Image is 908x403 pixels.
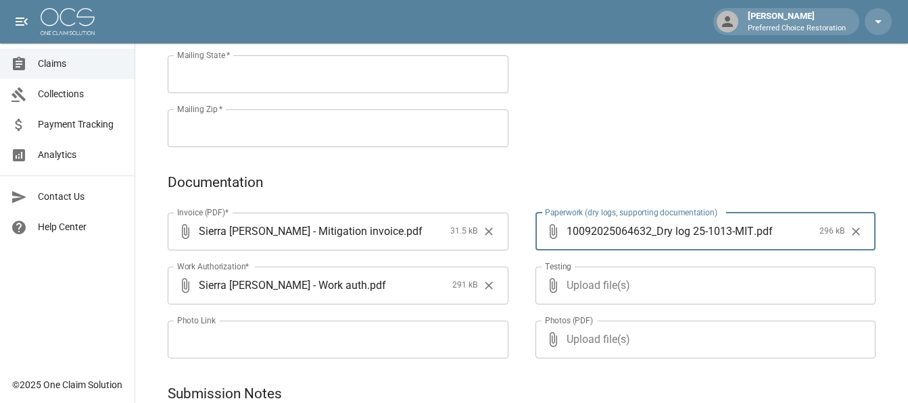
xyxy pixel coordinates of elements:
span: Upload file(s) [567,267,840,304]
button: Clear [479,275,499,296]
span: 10092025064632_Dry log 25-1013-MIT [567,223,754,239]
button: Clear [846,221,866,242]
span: 31.5 kB [450,225,477,238]
div: [PERSON_NAME] [742,9,851,34]
label: Testing [545,261,571,272]
span: Payment Tracking [38,117,124,132]
label: Invoice (PDF)* [177,207,229,218]
button: Clear [479,221,499,242]
span: . pdf [754,223,773,239]
div: © 2025 One Claim Solution [12,378,122,392]
span: Sierra [PERSON_NAME] - Work auth [199,277,367,293]
span: Collections [38,87,124,101]
span: . pdf [404,223,423,239]
img: ocs-logo-white-transparent.png [41,8,95,35]
span: . pdf [367,277,386,293]
label: Mailing Zip [177,103,223,115]
span: Help Center [38,220,124,234]
span: Upload file(s) [567,321,840,358]
label: Paperwork (dry logs, supporting documentation) [545,207,717,218]
label: Work Authorization* [177,261,249,272]
span: Contact Us [38,190,124,204]
span: Claims [38,57,124,71]
span: Sierra [PERSON_NAME] - Mitigation invoice [199,223,404,239]
label: Photos (PDF) [545,315,593,326]
span: 291 kB [452,279,477,292]
span: 296 kB [819,225,844,238]
button: open drawer [8,8,35,35]
label: Photo Link [177,315,216,326]
span: Analytics [38,148,124,162]
label: Mailing State [177,49,230,61]
p: Preferred Choice Restoration [748,23,846,34]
